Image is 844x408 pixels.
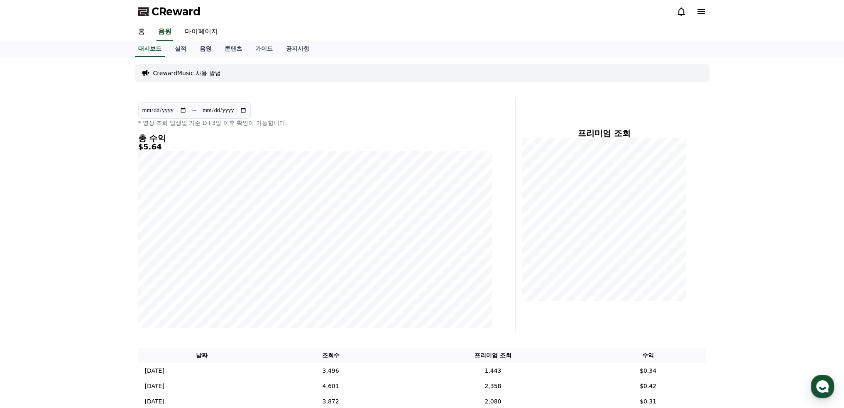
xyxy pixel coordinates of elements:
a: 실적 [168,41,193,57]
h4: 총 수익 [138,134,492,143]
th: 수익 [590,348,706,363]
p: ~ [192,105,197,115]
span: 홈 [26,276,31,282]
h4: 프리미엄 조회 [522,129,686,138]
h5: $5.64 [138,143,492,151]
span: 설정 [128,276,138,282]
a: 대시보드 [135,41,165,57]
a: 설정 [107,263,159,284]
td: 3,496 [266,363,396,379]
a: 공지사항 [279,41,316,57]
p: * 영상 조회 발생일 기준 D+3일 이후 확인이 가능합니다. [138,119,492,127]
th: 조회수 [266,348,396,363]
td: 2,358 [396,379,590,394]
p: [DATE] [145,382,164,391]
p: [DATE] [145,397,164,406]
a: 대화 [55,263,107,284]
th: 프리미엄 조회 [396,348,590,363]
a: 음원 [193,41,218,57]
th: 날짜 [138,348,266,363]
a: CReward [138,5,201,18]
a: 홈 [132,23,152,41]
a: 가이드 [249,41,279,57]
a: 마이페이지 [178,23,225,41]
p: [DATE] [145,366,164,375]
a: 홈 [2,263,55,284]
td: $0.34 [590,363,706,379]
a: 콘텐츠 [218,41,249,57]
td: 4,601 [266,379,396,394]
a: CrewardMusic 사용 방법 [153,69,221,77]
a: 음원 [157,23,173,41]
span: 대화 [76,276,86,283]
span: CReward [152,5,201,18]
td: 1,443 [396,363,590,379]
td: $0.42 [590,379,706,394]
